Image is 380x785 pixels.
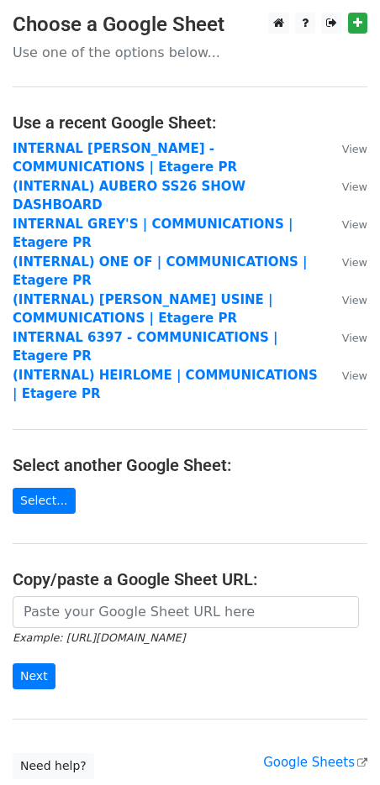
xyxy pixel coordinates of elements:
a: (INTERNAL) ONE OF | COMMUNICATIONS | Etagere PR [13,254,308,289]
a: (INTERNAL) HEIRLOME | COMMUNICATIONS | Etagere PR [13,368,318,402]
a: (INTERNAL) AUBERO SS26 SHOW DASHBOARD [13,179,245,213]
a: INTERNAL 6397 - COMMUNICATIONS | Etagere PR [13,330,278,364]
h4: Use a recent Google Sheet: [13,113,367,133]
small: View [342,294,367,306]
input: Paste your Google Sheet URL here [13,596,359,628]
small: View [342,256,367,269]
a: View [325,141,367,156]
a: View [325,368,367,383]
a: Select... [13,488,76,514]
a: View [325,217,367,232]
a: (INTERNAL) [PERSON_NAME] USINE | COMMUNICATIONS | Etagere PR [13,292,273,327]
h4: Select another Google Sheet: [13,455,367,475]
p: Use one of the options below... [13,44,367,61]
small: Example: [URL][DOMAIN_NAME] [13,631,185,644]
small: View [342,181,367,193]
a: View [325,179,367,194]
a: View [325,292,367,307]
a: View [325,330,367,345]
a: INTERNAL [PERSON_NAME] - COMMUNICATIONS | Etagere PR [13,141,237,175]
a: View [325,254,367,270]
small: View [342,143,367,155]
small: View [342,332,367,344]
h3: Choose a Google Sheet [13,13,367,37]
a: INTERNAL GREY'S | COMMUNICATIONS | Etagere PR [13,217,293,251]
a: Google Sheets [263,755,367,770]
small: View [342,369,367,382]
input: Next [13,663,55,689]
a: Need help? [13,753,94,779]
small: View [342,218,367,231]
h4: Copy/paste a Google Sheet URL: [13,569,367,589]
